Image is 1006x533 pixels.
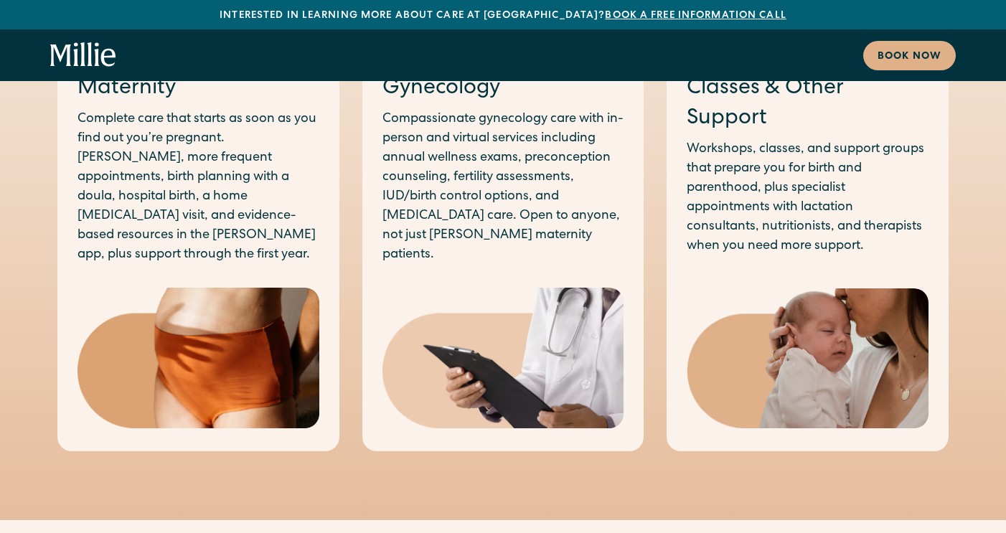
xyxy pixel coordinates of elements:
a: home [50,42,116,68]
img: Medical professional in a white coat holding a clipboard, representing expert care and diagnosis ... [382,288,624,428]
p: Workshops, classes, and support groups that prepare you for birth and parenthood, plus specialist... [687,140,929,256]
img: Close-up of a woman's midsection wearing high-waisted postpartum underwear, highlighting comfort ... [77,288,319,428]
h3: Gynecology [382,74,624,104]
p: Compassionate gynecology care with in-person and virtual services including annual wellness exams... [382,110,624,265]
h3: Classes & Other Support [687,74,929,134]
a: Book a free information call [605,11,786,21]
div: Book now [878,49,941,65]
img: Mother gently kissing her newborn's head, capturing a tender moment of love and early bonding in ... [687,288,929,428]
h3: Maternity [77,74,319,104]
p: Complete care that starts as soon as you find out you’re pregnant. [PERSON_NAME], more frequent a... [77,110,319,265]
a: Book now [863,41,956,70]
